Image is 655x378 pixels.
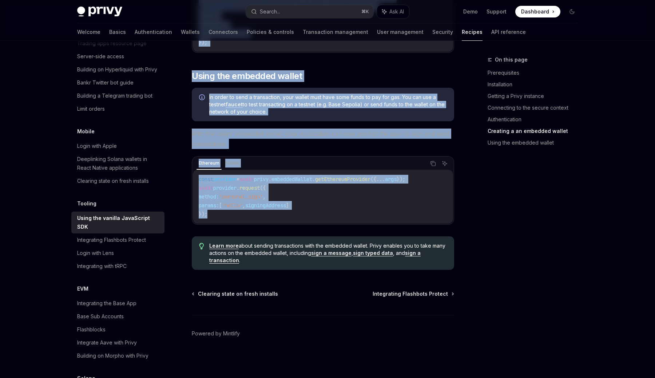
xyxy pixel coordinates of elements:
span: ({ [370,176,376,182]
div: Using the vanilla JavaScript SDK [77,214,160,231]
a: Welcome [77,23,100,41]
span: Using the embedded wallet [192,70,302,82]
span: Dashboard [521,8,549,15]
div: Integrating with tRPC [77,262,127,271]
button: Copy the contents from the code block [428,159,438,168]
span: about sending transactions with the embedded wallet. Privy enables you to take many actions on th... [209,242,447,264]
div: Ethereum [196,159,222,168]
svg: Tip [199,243,204,249]
a: faucet [226,101,243,108]
span: ] [286,202,289,209]
a: Connectors [209,23,238,41]
div: Integrating Flashbots Protect [77,236,146,244]
a: API reference [491,23,526,41]
span: . [237,185,239,191]
span: getEthereumProvider [315,176,370,182]
span: provider [213,176,237,182]
a: Connecting to the secure context [488,102,584,114]
span: embeddedWallet [271,176,312,182]
img: dark logo [77,7,122,17]
a: Prerequisites [488,67,584,79]
div: Building on Hyperliquid with Privy [77,65,157,74]
span: With the users’ embedded wallet, your application can now prompt the user to sign and send transa... [192,129,454,149]
span: }); [199,211,207,217]
span: privy [254,176,269,182]
div: Integrating the Base App [77,299,136,308]
a: Installation [488,79,584,90]
a: Learn more [209,243,239,249]
div: Search... [260,7,280,16]
h5: Tooling [77,199,96,208]
span: signingAddress [245,202,286,209]
span: Ask AI [389,8,404,15]
a: Security [432,23,453,41]
span: Clearing state on fresh installs [198,290,278,298]
a: Recipes [462,23,483,41]
button: Toggle dark mode [566,6,578,17]
a: Dashboard [515,6,560,17]
span: request [239,185,260,191]
a: Clearing state on fresh installs [192,290,278,298]
span: await [199,185,213,191]
span: 'personal_sign' [219,193,263,200]
a: Demo [463,8,478,15]
div: Base Sub Accounts [77,312,124,321]
div: Building on Morpho with Privy [77,351,148,360]
span: }); [199,39,207,46]
a: Building on Morpho with Privy [71,349,164,362]
a: Using the embedded wallet [488,137,584,149]
div: Clearing state on fresh installs [77,177,149,185]
div: Server-side access [77,52,124,61]
button: Search...⌘K [246,5,373,18]
a: Integrating Flashbots Protect [71,233,164,247]
span: method: [199,193,219,200]
div: Bankr Twitter bot guide [77,78,134,87]
span: }); [397,176,405,182]
div: Limit orders [77,105,105,113]
a: Login with Apple [71,139,164,153]
a: Deeplinking Solana wallets in React Native applications [71,153,164,174]
a: Support [487,8,507,15]
a: Transaction management [303,23,368,41]
a: Basics [109,23,126,41]
a: Authentication [135,23,172,41]
span: provider [213,185,237,191]
a: Wallets [181,23,200,41]
a: Limit orders [71,102,164,115]
a: Bankr Twitter bot guide [71,76,164,89]
a: Building a Telegram trading bot [71,89,164,102]
div: Login with Apple [77,142,117,150]
div: Building a Telegram trading bot [77,91,152,100]
div: Solana [223,159,242,168]
a: Integrating the Base App [71,297,164,310]
div: Flashblocks [77,325,106,334]
span: const [199,176,213,182]
a: sign a message [311,250,352,256]
span: ({ [260,185,266,191]
span: ⌘ K [361,9,369,15]
a: Creating a an embedded wallet [488,125,584,137]
a: Building on Hyperliquid with Privy [71,63,164,76]
span: . [269,176,271,182]
div: Login with Lens [77,249,114,257]
span: . [312,176,315,182]
a: Authentication [488,114,584,125]
span: params: [199,202,219,209]
span: args [385,176,397,182]
svg: Info [199,94,206,102]
span: await [239,176,254,182]
a: Integrating with tRPC [71,260,164,273]
a: Base Sub Accounts [71,310,164,323]
span: On this page [495,55,528,64]
a: Clearing state on fresh installs [71,174,164,188]
a: Server-side access [71,50,164,63]
div: Deeplinking Solana wallets in React Native applications [77,155,160,172]
span: In order to send a transaction, your wallet must have some funds to pay for gas. You can use a te... [209,94,447,115]
a: Integrate Aave with Privy [71,336,164,349]
a: Integrating Flashbots Protect [373,290,453,298]
a: Getting a Privy instance [488,90,584,102]
h5: EVM [77,284,88,293]
span: Integrating Flashbots Protect [373,290,448,298]
a: Flashblocks [71,323,164,336]
h5: Mobile [77,127,95,136]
